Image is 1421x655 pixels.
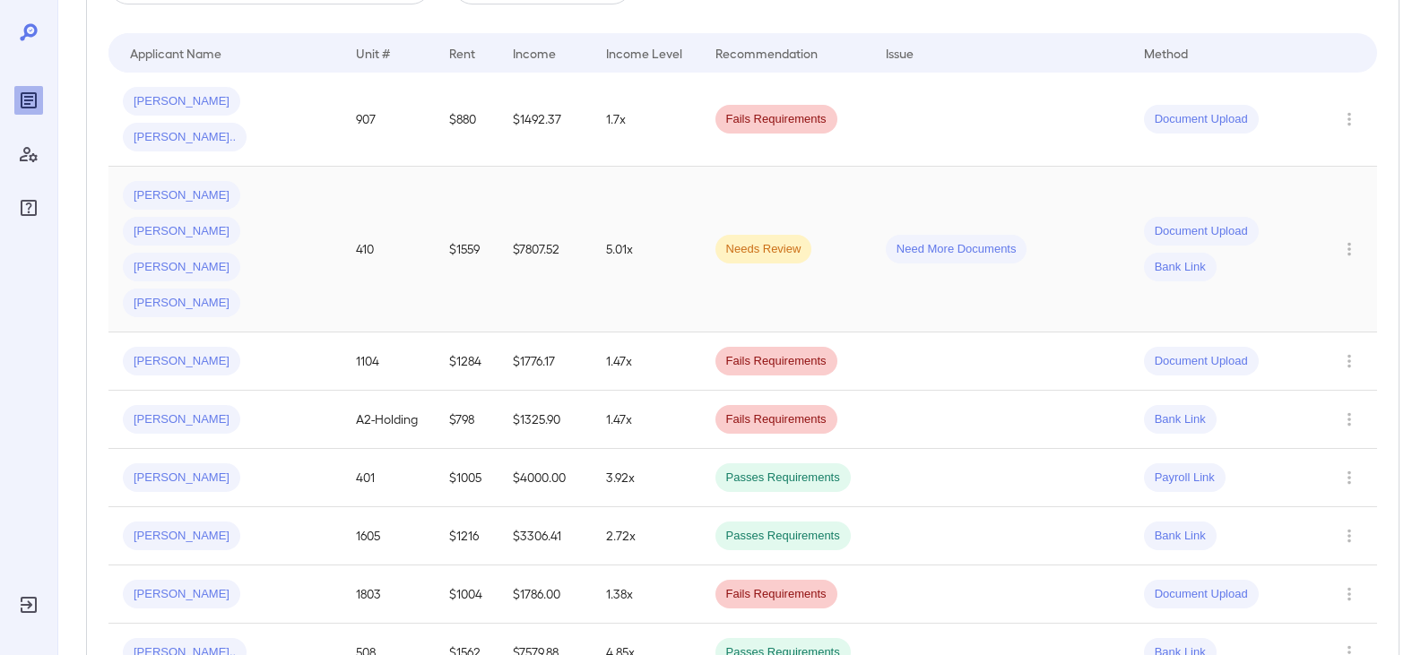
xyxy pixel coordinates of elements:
button: Row Actions [1335,463,1364,492]
span: [PERSON_NAME] [123,187,240,204]
div: Income Level [606,42,682,64]
td: 3.92x [592,449,701,507]
td: 2.72x [592,507,701,565]
span: [PERSON_NAME] [123,353,240,370]
span: Passes Requirements [715,528,851,545]
div: Applicant Name [130,42,221,64]
span: Document Upload [1144,111,1259,128]
div: Rent [449,42,478,64]
span: Bank Link [1144,259,1217,276]
td: $1492.37 [498,73,592,167]
button: Row Actions [1335,521,1364,550]
td: 1.7x [592,73,701,167]
td: $1776.17 [498,332,592,391]
div: Method [1144,42,1188,64]
td: $1004 [435,565,499,624]
span: Bank Link [1144,528,1217,545]
div: Unit # [356,42,390,64]
button: Row Actions [1335,405,1364,434]
span: Need More Documents [886,241,1027,258]
td: $3306.41 [498,507,592,565]
td: $1559 [435,167,499,332]
td: 1104 [342,332,435,391]
button: Row Actions [1335,235,1364,263]
td: $1284 [435,332,499,391]
td: 5.01x [592,167,701,332]
div: Income [513,42,556,64]
td: 1803 [342,565,435,624]
button: Row Actions [1335,347,1364,375]
td: $1786.00 [498,565,592,624]
span: Fails Requirements [715,111,837,128]
span: Document Upload [1144,223,1259,240]
td: $1005 [435,449,499,507]
span: Needs Review [715,241,812,258]
td: $798 [435,391,499,449]
div: Manage Users [14,140,43,168]
td: A2-Holding [342,391,435,449]
span: [PERSON_NAME] [123,93,240,110]
span: [PERSON_NAME] [123,295,240,312]
td: 907 [342,73,435,167]
td: 1.38x [592,565,701,624]
span: Fails Requirements [715,586,837,603]
span: Fails Requirements [715,411,837,428]
div: FAQ [14,194,43,222]
td: 401 [342,449,435,507]
span: [PERSON_NAME] [123,586,240,603]
div: Recommendation [715,42,818,64]
button: Row Actions [1335,105,1364,134]
td: $1325.90 [498,391,592,449]
span: Bank Link [1144,411,1217,428]
button: Row Actions [1335,580,1364,608]
span: [PERSON_NAME] [123,223,240,240]
td: $7807.52 [498,167,592,332]
td: 410 [342,167,435,332]
td: $880 [435,73,499,167]
span: Document Upload [1144,353,1259,370]
span: [PERSON_NAME] [123,259,240,276]
td: 1.47x [592,332,701,391]
div: Reports [14,86,43,115]
span: Fails Requirements [715,353,837,370]
span: [PERSON_NAME] [123,528,240,545]
div: Issue [886,42,914,64]
td: 1.47x [592,391,701,449]
span: [PERSON_NAME] [123,411,240,428]
span: [PERSON_NAME] [123,470,240,487]
span: Passes Requirements [715,470,851,487]
span: [PERSON_NAME].. [123,129,247,146]
span: Document Upload [1144,586,1259,603]
div: Log Out [14,590,43,619]
td: 1605 [342,507,435,565]
td: $1216 [435,507,499,565]
td: $4000.00 [498,449,592,507]
span: Payroll Link [1144,470,1226,487]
